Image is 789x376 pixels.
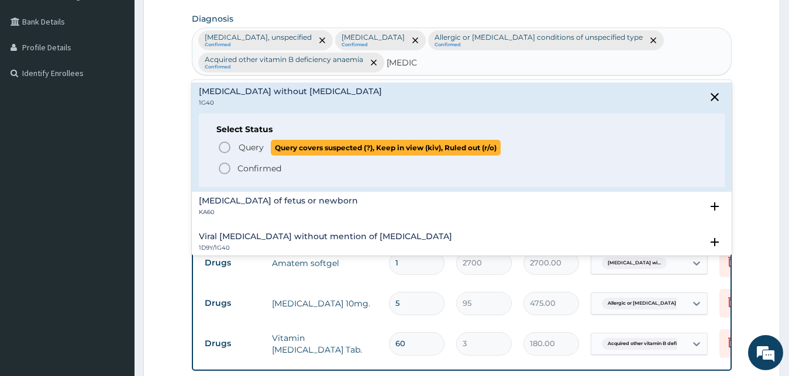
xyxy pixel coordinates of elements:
[218,161,232,175] i: status option filled
[199,333,266,354] td: Drugs
[266,251,383,275] td: Amatem softgel
[239,142,264,153] span: Query
[435,42,643,48] small: Confirmed
[266,292,383,315] td: [MEDICAL_DATA] 10mg.
[708,90,722,104] i: close select status
[22,58,47,88] img: d_794563401_company_1708531726252_794563401
[602,298,690,309] span: Allergic or [MEDICAL_DATA] c...
[602,338,689,350] span: Acquired other vitamin B defic...
[61,65,197,81] div: Chat with us now
[435,33,643,42] p: Allergic or [MEDICAL_DATA] conditions of unspecified type
[68,113,161,232] span: We're online!
[199,196,358,205] h4: [MEDICAL_DATA] of fetus or newborn
[237,163,281,174] p: Confirmed
[192,6,220,34] div: Minimize live chat window
[199,252,266,274] td: Drugs
[266,326,383,361] td: Vitamin [MEDICAL_DATA] Tab.
[205,33,312,42] p: [MEDICAL_DATA], unspecified
[205,64,363,70] small: Confirmed
[368,57,379,68] span: remove selection option
[708,199,722,213] i: open select status
[342,33,405,42] p: [MEDICAL_DATA]
[199,208,358,216] p: KA60
[199,99,382,107] p: 1G40
[205,55,363,64] p: Acquired other vitamin B deficiency anaemia
[342,42,405,48] small: Confirmed
[199,87,382,96] h4: [MEDICAL_DATA] without [MEDICAL_DATA]
[192,13,233,25] label: Diagnosis
[708,235,722,249] i: open select status
[216,125,708,134] h6: Select Status
[317,35,328,46] span: remove selection option
[6,251,223,292] textarea: Type your message and hit 'Enter'
[205,42,312,48] small: Confirmed
[199,232,452,241] h4: Viral [MEDICAL_DATA] without mention of [MEDICAL_DATA]
[602,257,667,269] span: [MEDICAL_DATA] wi...
[199,244,452,252] p: 1D9Y/1G40
[218,140,232,154] i: status option query
[410,35,421,46] span: remove selection option
[271,140,501,156] span: Query covers suspected (?), Keep in view (kiv), Ruled out (r/o)
[199,292,266,314] td: Drugs
[648,35,659,46] span: remove selection option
